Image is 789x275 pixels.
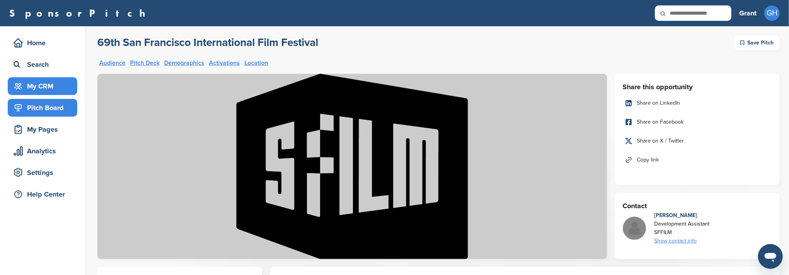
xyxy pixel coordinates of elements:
[623,200,772,211] h3: Contact
[8,142,77,160] a: Analytics
[9,8,150,18] a: SponsorPitch
[8,121,77,138] a: My Pages
[8,185,77,203] a: Help Center
[654,228,709,237] div: SFFILM
[244,60,268,66] a: Location
[623,81,772,92] h3: Share this opportunity
[8,99,77,117] a: Pitch Board
[654,211,709,220] div: [PERSON_NAME]
[739,5,757,22] a: Grant
[654,237,709,245] div: Show contact info
[637,156,659,164] span: Copy link
[12,36,77,50] div: Home
[637,137,684,145] span: Share on X / Twitter
[12,101,77,115] div: Pitch Board
[623,152,772,168] a: Copy link
[623,95,772,111] a: Share on LinkedIn
[97,74,607,259] img: Sponsorpitch &
[12,166,77,180] div: Settings
[130,60,159,66] a: Pitch Deck
[623,114,772,130] a: Share on Facebook
[8,77,77,95] a: My CRM
[97,36,318,50] a: 69th San Francisco International Film Festival
[764,5,780,21] span: GH
[99,60,126,66] a: Audience
[8,56,77,73] a: Search
[164,60,204,66] a: Demographics
[734,36,780,50] div: Save Pitch
[758,244,783,269] iframe: Button to launch messaging window
[12,79,77,93] div: My CRM
[209,60,240,66] a: Activations
[8,164,77,182] a: Settings
[637,99,680,107] span: Share on LinkedIn
[12,58,77,71] div: Search
[623,133,772,149] a: Share on X / Twitter
[739,8,757,19] h3: Grant
[12,187,77,201] div: Help Center
[654,220,709,228] div: Development Assistant
[12,122,77,136] div: My Pages
[97,36,318,49] h2: 69th San Francisco International Film Festival
[623,217,646,240] img: Missing
[12,144,77,158] div: Analytics
[8,34,77,52] a: Home
[637,118,684,126] span: Share on Facebook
